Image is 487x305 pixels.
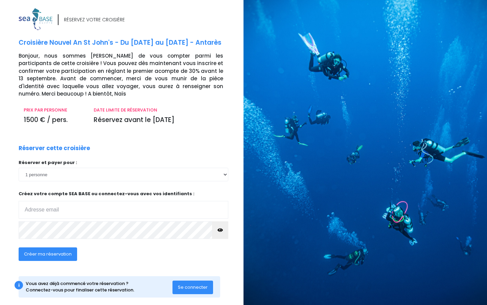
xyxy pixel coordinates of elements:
[172,284,213,290] a: Se connecter
[94,107,223,114] p: DATE LIMITE DE RÉSERVATION
[15,281,23,289] div: i
[19,190,228,219] p: Créez votre compte SEA BASE ou connectez-vous avec vos identifiants :
[64,16,125,23] div: RÉSERVEZ VOTRE CROISIÈRE
[19,159,228,166] p: Réserver et payer pour :
[19,201,228,219] input: Adresse email
[26,280,173,293] div: Vous avez déjà commencé votre réservation ? Connectez-vous pour finaliser cette réservation.
[19,8,52,30] img: logo_color1.png
[24,107,84,114] p: PRIX PAR PERSONNE
[24,115,84,125] p: 1500 € / pers.
[172,281,213,294] button: Se connecter
[19,38,238,48] p: Croisière Nouvel An St John's - Du [DATE] au [DATE] - Antarès
[24,251,72,257] span: Créer ma réservation
[19,52,238,98] p: Bonjour, nous sommes [PERSON_NAME] de vous compter parmi les participants de cette croisière ! Vo...
[178,284,208,290] span: Se connecter
[19,247,77,261] button: Créer ma réservation
[94,115,223,125] p: Réservez avant le [DATE]
[19,144,90,153] p: Réserver cette croisière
